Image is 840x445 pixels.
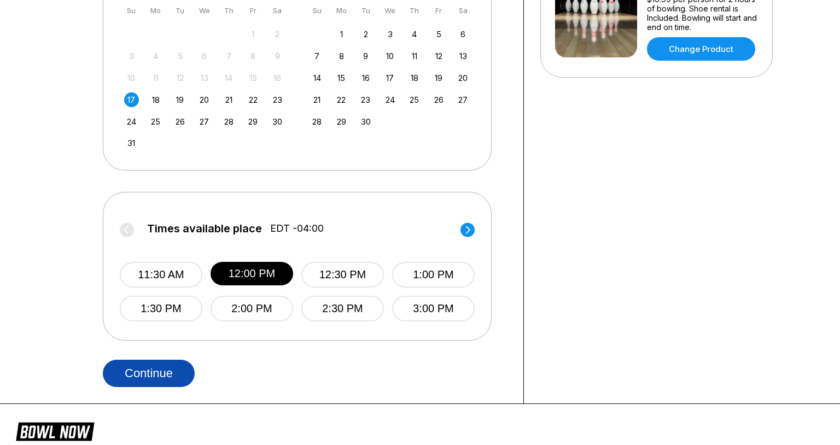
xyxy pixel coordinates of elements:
div: Choose Monday, August 25th, 2025 [148,114,163,129]
button: 11:30 AM [120,262,202,288]
div: Choose Friday, September 5th, 2025 [431,27,446,42]
div: Choose Thursday, August 28th, 2025 [221,114,236,129]
div: Choose Monday, September 29th, 2025 [334,114,349,129]
div: Choose Friday, August 22nd, 2025 [246,92,260,107]
div: Not available Tuesday, August 12th, 2025 [173,71,188,85]
div: Choose Wednesday, September 3rd, 2025 [383,27,398,42]
div: Fr [246,3,260,18]
div: Not available Friday, August 1st, 2025 [246,27,260,42]
div: Choose Monday, September 1st, 2025 [334,27,349,42]
div: Mo [334,3,349,18]
div: Th [407,3,422,18]
button: Continue [103,360,195,387]
div: Choose Thursday, September 25th, 2025 [407,92,422,107]
div: Tu [173,3,188,18]
a: Change Product [647,37,755,61]
button: 3:30 PM [475,262,557,288]
div: Choose Sunday, September 28th, 2025 [310,114,324,129]
div: Not available Thursday, August 14th, 2025 [221,71,236,85]
div: Choose Tuesday, September 2nd, 2025 [358,27,373,42]
div: We [383,3,398,18]
div: Choose Friday, September 12th, 2025 [431,49,446,63]
div: Choose Sunday, September 21st, 2025 [310,92,324,107]
div: Choose Saturday, August 30th, 2025 [270,114,285,129]
div: Sa [270,3,285,18]
button: 1:00 PM [392,262,475,288]
div: Choose Thursday, September 11th, 2025 [407,49,422,63]
div: Not available Wednesday, August 6th, 2025 [197,49,212,63]
div: Not available Friday, August 15th, 2025 [246,71,260,85]
div: Not available Monday, August 11th, 2025 [148,71,163,85]
button: 3:00 PM [392,296,475,321]
div: Not available Thursday, August 7th, 2025 [221,49,236,63]
div: Choose Sunday, September 7th, 2025 [310,49,324,63]
div: Su [124,3,139,18]
div: Choose Tuesday, September 16th, 2025 [358,71,373,85]
button: 12:00 PM [211,262,293,285]
div: Choose Sunday, August 17th, 2025 [124,92,139,107]
div: Not available Saturday, August 9th, 2025 [270,49,285,63]
div: Choose Monday, September 8th, 2025 [334,49,349,63]
div: month 2025-08 [122,26,287,151]
div: Not available Saturday, August 16th, 2025 [270,71,285,85]
button: 5:30 PM [475,296,557,321]
div: Tu [358,3,373,18]
div: Not available Monday, August 4th, 2025 [148,49,163,63]
button: 2:00 PM [211,296,293,321]
div: Fr [431,3,446,18]
button: 1:30 PM [120,296,202,321]
div: Choose Thursday, August 21st, 2025 [221,92,236,107]
div: Not available Wednesday, August 13th, 2025 [197,71,212,85]
div: Sa [456,3,470,18]
div: Choose Saturday, September 6th, 2025 [456,27,470,42]
span: Times available place [147,222,262,235]
span: EDT -04:00 [270,222,324,235]
div: Choose Saturday, September 20th, 2025 [456,71,470,85]
div: Mo [148,3,163,18]
div: Choose Tuesday, September 9th, 2025 [358,49,373,63]
div: Choose Friday, September 19th, 2025 [431,71,446,85]
div: Choose Thursday, September 18th, 2025 [407,71,422,85]
div: Choose Friday, August 29th, 2025 [246,114,260,129]
button: 12:30 PM [301,262,384,288]
div: Choose Wednesday, August 27th, 2025 [197,114,212,129]
div: Choose Sunday, August 31st, 2025 [124,136,139,150]
div: Not available Friday, August 8th, 2025 [246,49,260,63]
div: Choose Thursday, September 4th, 2025 [407,27,422,42]
div: Choose Tuesday, September 23rd, 2025 [358,92,373,107]
div: Not available Saturday, August 2nd, 2025 [270,27,285,42]
div: Choose Tuesday, August 19th, 2025 [173,92,188,107]
div: Choose Monday, September 22nd, 2025 [334,92,349,107]
button: 2:30 PM [301,296,384,321]
div: Su [310,3,324,18]
div: Choose Wednesday, September 17th, 2025 [383,71,398,85]
div: Not available Sunday, August 3rd, 2025 [124,49,139,63]
div: Choose Saturday, September 13th, 2025 [456,49,470,63]
div: month 2025-09 [308,26,472,129]
div: Choose Friday, September 26th, 2025 [431,92,446,107]
div: Choose Sunday, September 14th, 2025 [310,71,324,85]
div: Choose Monday, August 18th, 2025 [148,92,163,107]
div: Choose Wednesday, September 24th, 2025 [383,92,398,107]
div: Choose Tuesday, August 26th, 2025 [173,114,188,129]
div: Choose Wednesday, September 10th, 2025 [383,49,398,63]
div: Not available Sunday, August 10th, 2025 [124,71,139,85]
div: Choose Saturday, August 23rd, 2025 [270,92,285,107]
div: Not available Tuesday, August 5th, 2025 [173,49,188,63]
div: Choose Tuesday, September 30th, 2025 [358,114,373,129]
div: Choose Saturday, September 27th, 2025 [456,92,470,107]
div: Th [221,3,236,18]
div: Choose Monday, September 15th, 2025 [334,71,349,85]
div: Choose Wednesday, August 20th, 2025 [197,92,212,107]
div: Choose Sunday, August 24th, 2025 [124,114,139,129]
div: We [197,3,212,18]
